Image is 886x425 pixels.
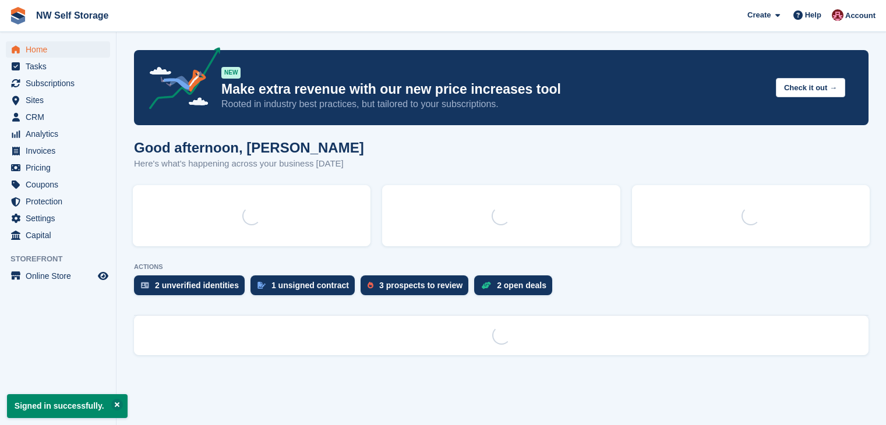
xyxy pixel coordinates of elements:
a: Preview store [96,269,110,283]
div: 2 unverified identities [155,281,239,290]
a: 1 unsigned contract [250,275,361,301]
p: Signed in successfully. [7,394,128,418]
span: Sites [26,92,96,108]
span: Invoices [26,143,96,159]
a: menu [6,193,110,210]
a: menu [6,41,110,58]
span: Home [26,41,96,58]
span: Subscriptions [26,75,96,91]
a: 3 prospects to review [361,275,474,301]
span: Coupons [26,176,96,193]
a: menu [6,92,110,108]
span: Online Store [26,268,96,284]
span: Analytics [26,126,96,142]
div: 3 prospects to review [379,281,463,290]
a: menu [6,176,110,193]
div: NEW [221,67,241,79]
a: menu [6,75,110,91]
a: menu [6,143,110,159]
span: Create [747,9,771,21]
img: prospect-51fa495bee0391a8d652442698ab0144808aea92771e9ea1ae160a38d050c398.svg [368,282,373,289]
a: menu [6,268,110,284]
img: deal-1b604bf984904fb50ccaf53a9ad4b4a5d6e5aea283cecdc64d6e3604feb123c2.svg [481,281,491,289]
span: Help [805,9,821,21]
span: CRM [26,109,96,125]
img: contract_signature_icon-13c848040528278c33f63329250d36e43548de30e8caae1d1a13099fd9432cc5.svg [257,282,266,289]
p: Here's what's happening across your business [DATE] [134,157,364,171]
button: Check it out → [776,78,845,97]
a: menu [6,227,110,243]
a: menu [6,58,110,75]
div: 1 unsigned contract [271,281,349,290]
a: menu [6,109,110,125]
a: menu [6,126,110,142]
span: Settings [26,210,96,226]
a: menu [6,210,110,226]
span: Protection [26,193,96,210]
a: NW Self Storage [31,6,113,25]
p: Make extra revenue with our new price increases tool [221,81,767,98]
div: 2 open deals [497,281,546,290]
img: price-adjustments-announcement-icon-8257ccfd72463d97f412b2fc003d46551f7dbcb40ab6d574587a9cd5c0d94... [139,47,221,114]
span: Storefront [10,253,116,265]
span: Pricing [26,160,96,176]
span: Capital [26,227,96,243]
span: Tasks [26,58,96,75]
h1: Good afternoon, [PERSON_NAME] [134,140,364,155]
p: ACTIONS [134,263,869,271]
span: Account [845,10,876,22]
a: 2 unverified identities [134,275,250,301]
img: verify_identity-adf6edd0f0f0b5bbfe63781bf79b02c33cf7c696d77639b501bdc392416b5a36.svg [141,282,149,289]
a: menu [6,160,110,176]
a: 2 open deals [474,275,558,301]
img: stora-icon-8386f47178a22dfd0bd8f6a31ec36ba5ce8667c1dd55bd0f319d3a0aa187defe.svg [9,7,27,24]
p: Rooted in industry best practices, but tailored to your subscriptions. [221,98,767,111]
img: Josh Vines [832,9,843,21]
